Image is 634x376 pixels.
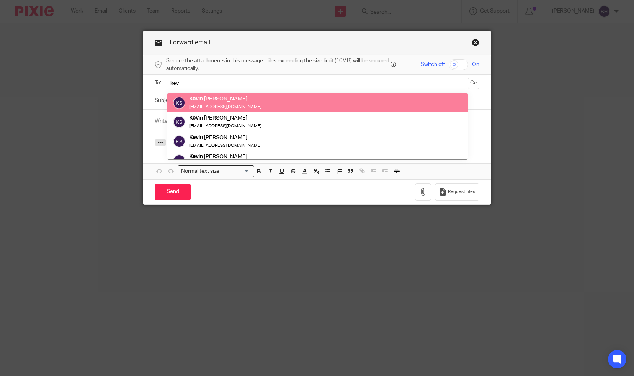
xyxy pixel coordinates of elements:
[468,78,479,89] button: Cc
[435,183,479,201] button: Request files
[166,57,389,73] span: Secure the attachments in this message. Files exceeding the size limit (10MB) will be secured aut...
[189,134,261,141] div: in [PERSON_NAME]
[448,189,475,195] span: Request files
[189,135,199,140] em: Kev
[189,115,199,121] em: Kev
[189,153,261,160] div: in [PERSON_NAME]
[189,96,199,102] em: Kev
[472,61,479,68] span: On
[173,154,185,167] img: svg%3E
[189,143,261,147] small: [EMAIL_ADDRESS][DOMAIN_NAME]
[189,124,261,128] small: [EMAIL_ADDRESS][DOMAIN_NAME]
[173,97,185,109] img: svg%3E
[173,135,185,147] img: svg%3E
[189,105,261,109] small: [EMAIL_ADDRESS][DOMAIN_NAME]
[155,97,175,104] label: Subject:
[178,165,254,177] div: Search for option
[155,184,191,200] input: Send
[155,79,163,87] label: To:
[222,167,250,175] input: Search for option
[180,167,221,175] span: Normal text size
[189,154,199,159] em: Kev
[189,115,261,122] div: in [PERSON_NAME]
[170,39,210,45] span: Forward email
[189,95,261,103] div: in [PERSON_NAME]
[472,39,479,49] a: Close this dialog window
[173,116,185,128] img: svg%3E
[421,61,445,68] span: Switch off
